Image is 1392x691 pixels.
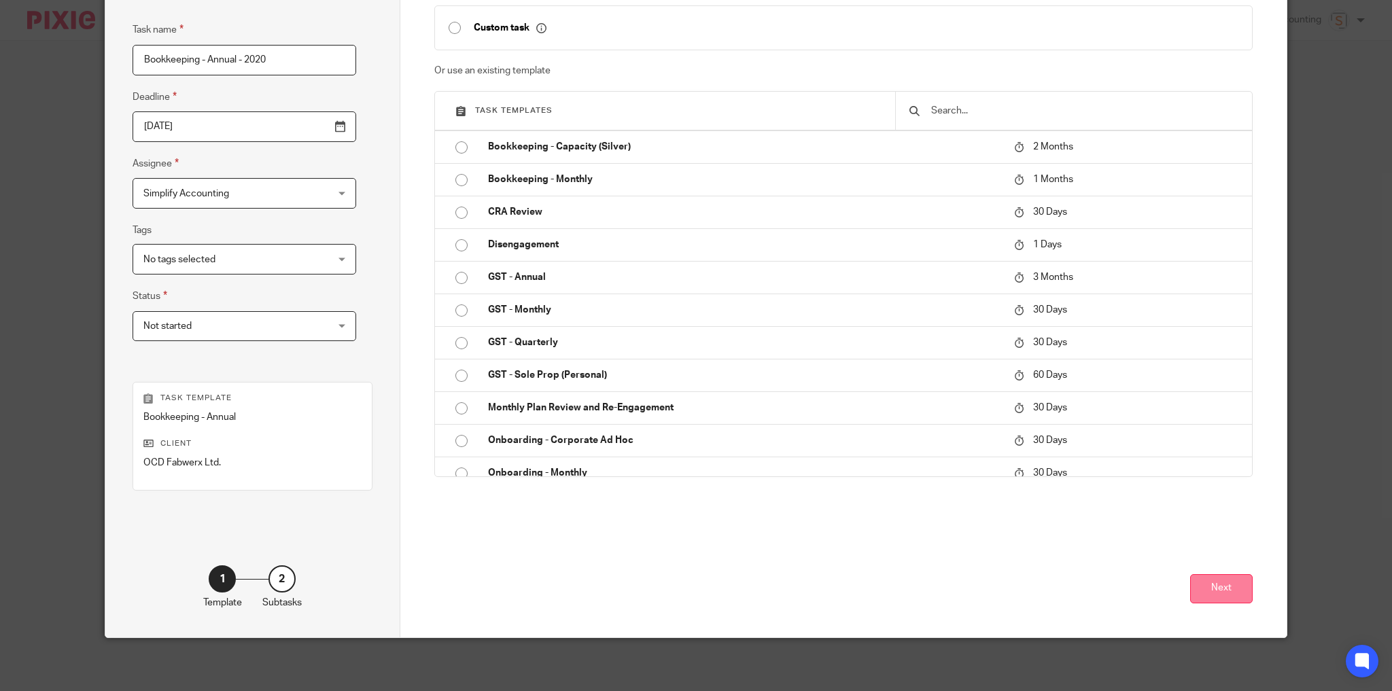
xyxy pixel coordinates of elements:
[133,111,356,142] input: Pick a date
[1033,436,1067,445] span: 30 Days
[268,565,296,592] div: 2
[488,205,1000,219] p: CRA Review
[488,433,1000,447] p: Onboarding - Corporate Ad Hoc
[1033,468,1067,478] span: 30 Days
[1033,370,1067,380] span: 60 Days
[143,410,362,424] p: Bookkeeping - Annual
[1033,175,1073,184] span: 1 Months
[143,438,362,449] p: Client
[434,64,1253,77] p: Or use an existing template
[488,336,1000,349] p: GST - Quarterly
[143,189,229,198] span: Simplify Accounting
[930,103,1238,118] input: Search...
[1033,142,1073,152] span: 2 Months
[1033,272,1073,282] span: 3 Months
[133,288,167,304] label: Status
[143,321,192,331] span: Not started
[475,107,553,114] span: Task templates
[203,596,242,609] p: Template
[1033,305,1067,315] span: 30 Days
[1033,207,1067,217] span: 30 Days
[474,22,546,34] p: Custom task
[1033,338,1067,347] span: 30 Days
[209,565,236,592] div: 1
[143,456,362,469] p: OCD Fabwerx Ltd.
[488,303,1000,317] p: GST - Monthly
[133,224,152,237] label: Tags
[133,89,177,105] label: Deadline
[488,238,1000,251] p: Disengagement
[133,45,356,75] input: Task name
[488,173,1000,186] p: Bookkeeping - Monthly
[1033,403,1067,412] span: 30 Days
[488,368,1000,382] p: GST - Sole Prop (Personal)
[488,140,1000,154] p: Bookkeeping - Capacity (Silver)
[488,466,1000,480] p: Onboarding - Monthly
[1033,240,1062,249] span: 1 Days
[488,270,1000,284] p: GST - Annual
[1190,574,1253,603] button: Next
[143,393,362,404] p: Task template
[488,401,1000,414] p: Monthly Plan Review and Re-Engagement
[133,156,179,171] label: Assignee
[143,255,215,264] span: No tags selected
[262,596,302,609] p: Subtasks
[133,22,184,37] label: Task name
